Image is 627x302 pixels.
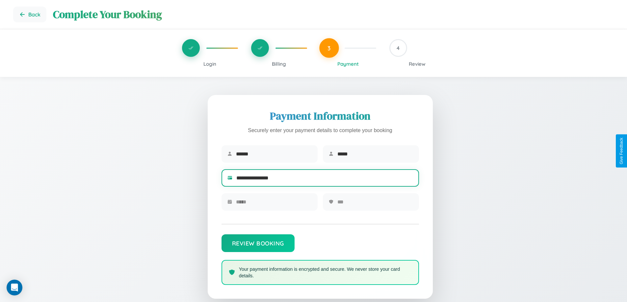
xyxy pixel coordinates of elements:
span: Login [203,61,216,67]
span: Payment [337,61,359,67]
p: Securely enter your payment details to complete your booking [222,126,419,135]
span: 3 [327,44,331,52]
span: Billing [272,61,286,67]
span: 4 [397,45,400,51]
h1: Complete Your Booking [53,7,614,22]
span: Review [409,61,426,67]
div: Open Intercom Messenger [7,280,22,295]
h2: Payment Information [222,109,419,123]
button: Review Booking [222,234,295,252]
p: Your payment information is encrypted and secure. We never store your card details. [239,266,412,279]
button: Go back [13,7,46,22]
div: Give Feedback [619,138,624,164]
